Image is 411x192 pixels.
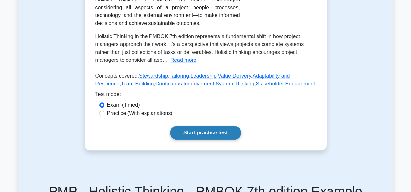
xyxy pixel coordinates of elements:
[95,72,316,90] p: Concepts covered: , , , , , , , ,
[155,81,214,86] a: Continuous Improvement
[216,81,254,86] a: System Thinking
[95,34,304,63] span: Holistic Thinking in the PMBOK 7th edition represents a fundamental shift in how project managers...
[107,109,172,117] label: Practice (With explanations)
[121,81,154,86] a: Team Building
[190,73,216,79] a: Leadership
[107,101,140,109] label: Exam (Timed)
[218,73,251,79] a: Value Delivery
[169,73,189,79] a: Tailoring
[95,90,316,101] div: Test mode:
[170,126,241,140] a: Start practice test
[256,81,315,86] a: Stakeholder Engagement
[139,73,168,79] a: Stewardship
[171,56,196,64] button: Read more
